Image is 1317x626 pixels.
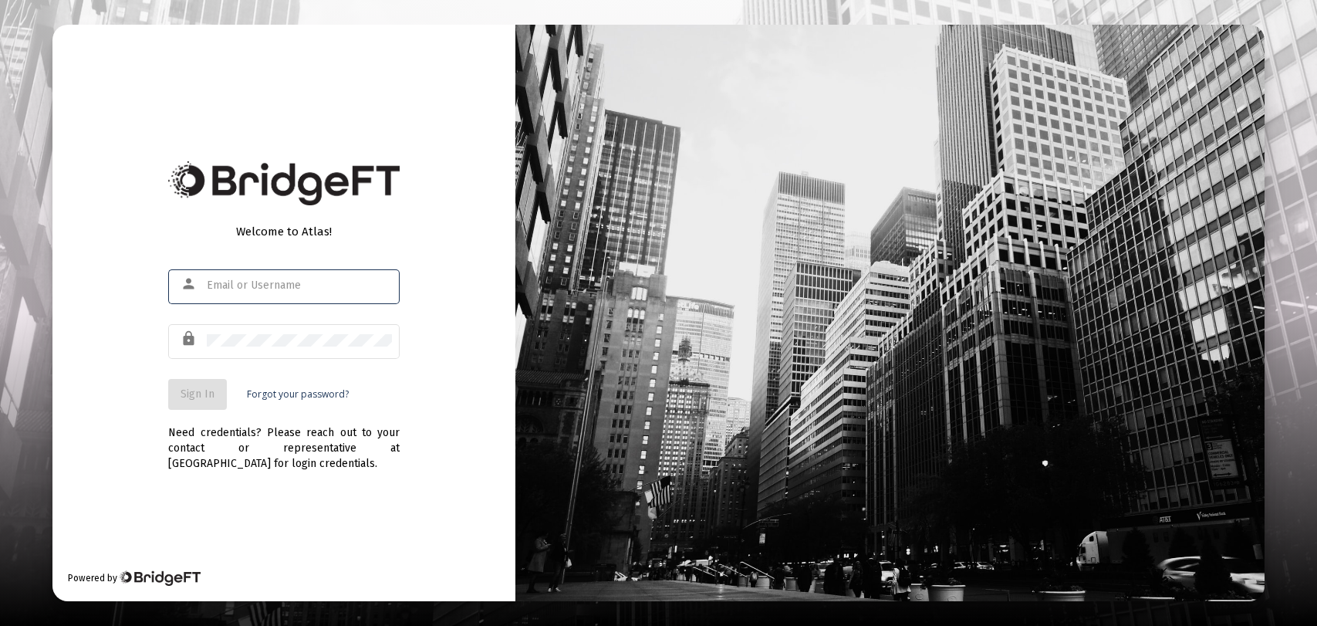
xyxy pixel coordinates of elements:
div: Welcome to Atlas! [168,224,400,239]
input: Email or Username [207,279,392,292]
a: Forgot your password? [247,387,349,402]
div: Need credentials? Please reach out to your contact or representative at [GEOGRAPHIC_DATA] for log... [168,410,400,472]
div: Powered by [68,570,200,586]
button: Sign In [168,379,227,410]
mat-icon: lock [181,330,199,348]
img: Bridge Financial Technology Logo [119,570,200,586]
mat-icon: person [181,275,199,293]
img: Bridge Financial Technology Logo [168,161,400,205]
span: Sign In [181,387,214,401]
